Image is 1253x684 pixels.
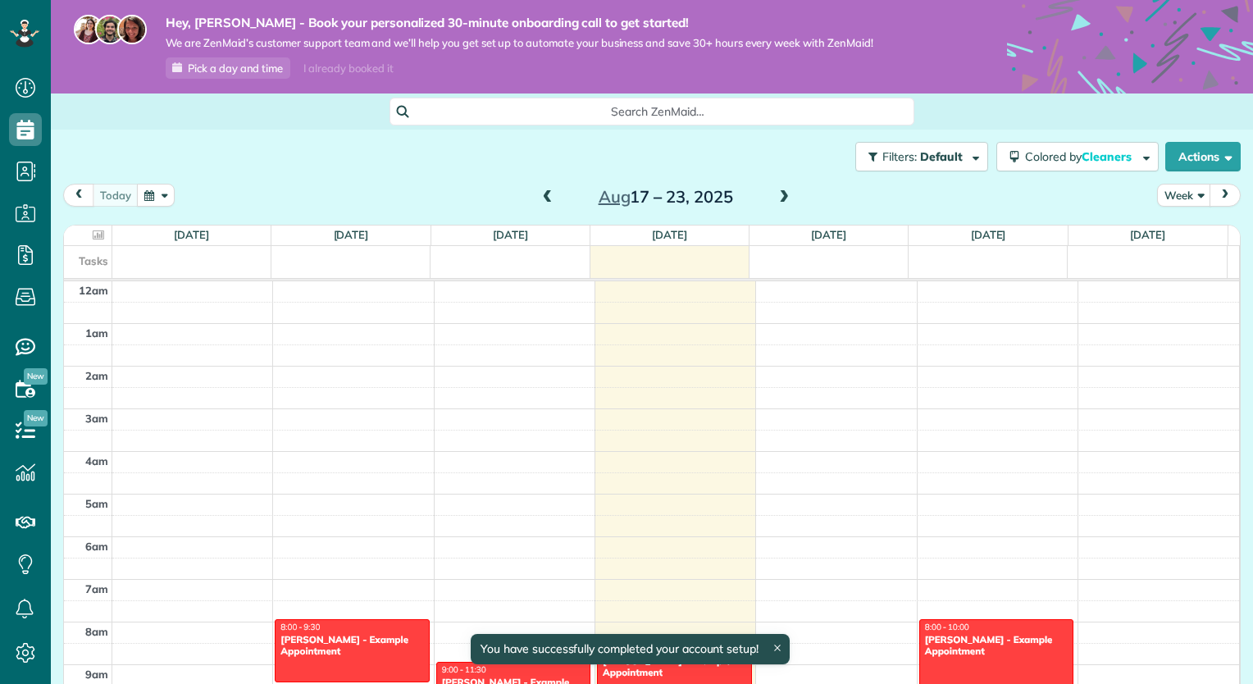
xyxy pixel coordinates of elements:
[24,368,48,385] span: New
[471,634,790,664] div: You have successfully completed your account setup!
[811,228,846,241] a: [DATE]
[166,57,290,79] a: Pick a day and time
[971,228,1006,241] a: [DATE]
[166,15,873,31] strong: Hey, [PERSON_NAME] - Book your personalized 30-minute onboarding call to get started!
[85,582,108,595] span: 7am
[925,622,969,632] span: 8:00 - 10:00
[924,634,1068,658] div: [PERSON_NAME] - Example Appointment
[996,142,1159,171] button: Colored byCleaners
[280,622,320,632] span: 8:00 - 9:30
[599,186,631,207] span: Aug
[24,410,48,426] span: New
[563,188,768,206] h2: 17 – 23, 2025
[920,149,964,164] span: Default
[85,454,108,467] span: 4am
[166,36,873,50] span: We are ZenMaid’s customer support team and we’ll help you get set up to automate your business an...
[85,369,108,382] span: 2am
[85,668,108,681] span: 9am
[63,184,94,206] button: prev
[493,228,528,241] a: [DATE]
[602,655,746,679] div: [PERSON_NAME] - Example Appointment
[280,634,424,658] div: [PERSON_NAME] - Example Appointment
[442,664,486,675] span: 9:00 - 11:30
[85,326,108,340] span: 1am
[294,58,403,79] div: I already booked it
[847,142,988,171] a: Filters: Default
[334,228,369,241] a: [DATE]
[882,149,917,164] span: Filters:
[117,15,147,44] img: michelle-19f622bdf1676172e81f8f8fba1fb50e276960ebfe0243fe18214015130c80e4.jpg
[79,284,108,297] span: 12am
[174,228,209,241] a: [DATE]
[85,625,108,638] span: 8am
[1165,142,1241,171] button: Actions
[85,540,108,553] span: 6am
[1157,184,1211,206] button: Week
[1210,184,1241,206] button: next
[188,62,283,75] span: Pick a day and time
[652,228,687,241] a: [DATE]
[1130,228,1165,241] a: [DATE]
[95,15,125,44] img: jorge-587dff0eeaa6aab1f244e6dc62b8924c3b6ad411094392a53c71c6c4a576187d.jpg
[85,412,108,425] span: 3am
[79,254,108,267] span: Tasks
[1025,149,1137,164] span: Colored by
[855,142,988,171] button: Filters: Default
[93,184,139,206] button: today
[74,15,103,44] img: maria-72a9807cf96188c08ef61303f053569d2e2a8a1cde33d635c8a3ac13582a053d.jpg
[1082,149,1134,164] span: Cleaners
[85,497,108,510] span: 5am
